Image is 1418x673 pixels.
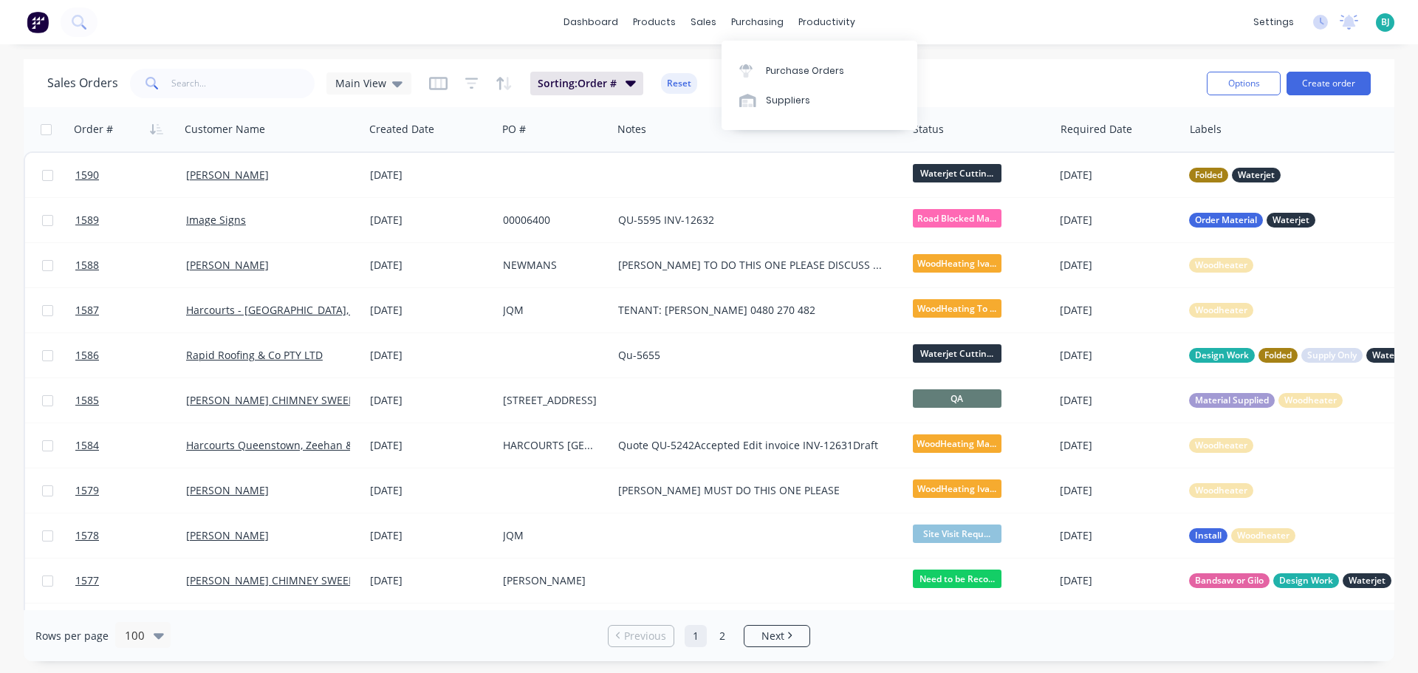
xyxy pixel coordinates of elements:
a: Purchase Orders [722,55,917,85]
div: JQM [503,528,601,543]
div: PO # [502,122,526,137]
a: [PERSON_NAME] CHIMNEY SWEEPS [186,573,360,587]
button: Design WorkFoldedSupply OnlyWaterjet [1189,348,1415,363]
div: [STREET_ADDRESS] [503,393,601,408]
span: Waterjet [1238,168,1275,182]
div: [DATE] [1060,168,1177,182]
a: 1586 [75,333,186,378]
div: JQM [503,303,601,318]
span: Woodheater [1284,393,1337,408]
button: InstallWoodheater [1189,528,1295,543]
div: [DATE] [1060,258,1177,273]
span: WoodHeating To ... [913,299,1001,318]
span: Waterjet [1372,348,1409,363]
a: 1587 [75,288,186,332]
div: Notes [617,122,646,137]
span: Order Material [1195,213,1257,228]
button: Options [1207,72,1281,95]
div: [DATE] [370,573,491,588]
span: Waterjet [1349,573,1386,588]
span: 1587 [75,303,99,318]
div: Labels [1190,122,1222,137]
a: [PERSON_NAME] CHIMNEY SWEEPS [186,393,360,407]
div: sales [683,11,724,33]
button: Woodheater [1189,303,1253,318]
span: Bandsaw or Gilo [1195,573,1264,588]
span: WoodHeating Iva... [913,254,1001,273]
span: 1578 [75,528,99,543]
div: settings [1246,11,1301,33]
span: Folded [1195,168,1222,182]
div: NEWMANS [503,258,601,273]
span: Woodheater [1195,483,1247,498]
div: purchasing [724,11,791,33]
div: [DATE] [370,258,491,273]
span: 1584 [75,438,99,453]
div: QU-5595 INV-12632 [618,213,887,228]
div: Customer Name [185,122,265,137]
span: Waterjet Cuttin... [913,344,1001,363]
span: 1590 [75,168,99,182]
div: Created Date [369,122,434,137]
div: [PERSON_NAME] MUST DO THIS ONE PLEASE [618,483,887,498]
span: Woodheater [1195,438,1247,453]
span: 1585 [75,393,99,408]
div: [DATE] [1060,348,1177,363]
div: [DATE] [370,438,491,453]
a: 1576 [75,604,186,648]
div: 00006400 [503,213,601,228]
div: [DATE] [370,528,491,543]
button: Material SuppliedWoodheater [1189,393,1343,408]
a: Page 2 [711,625,733,647]
ul: Pagination [602,625,816,647]
span: Rows per page [35,629,109,643]
div: [DATE] [1060,483,1177,498]
div: Status [913,122,944,137]
a: [PERSON_NAME] [186,258,269,272]
span: 1589 [75,213,99,228]
span: Material Supplied [1195,393,1269,408]
a: dashboard [556,11,626,33]
a: [PERSON_NAME] [186,528,269,542]
div: [DATE] [370,168,491,182]
div: [DATE] [370,348,491,363]
div: productivity [791,11,863,33]
div: products [626,11,683,33]
span: QA [913,389,1001,408]
a: Rapid Roofing & Co PTY LTD [186,348,323,362]
span: Supply Only [1307,348,1357,363]
span: 1586 [75,348,99,363]
div: [DATE] [370,483,491,498]
div: [PERSON_NAME] TO DO THIS ONE PLEASE DISCUSS WITH [PERSON_NAME] [618,258,887,273]
a: [PERSON_NAME] [186,483,269,497]
span: Waterjet Cuttin... [913,164,1001,182]
span: WoodHeating Iva... [913,479,1001,498]
div: [DATE] [1060,303,1177,318]
button: Bandsaw or GiloDesign WorkWaterjet [1189,573,1391,588]
h1: Sales Orders [47,76,118,90]
span: Waterjet [1273,213,1309,228]
button: Order MaterialWaterjet [1189,213,1315,228]
button: Woodheater [1189,438,1253,453]
span: Folded [1264,348,1292,363]
span: Sorting: Order # [538,76,617,91]
div: Suppliers [766,94,810,107]
span: Design Work [1195,348,1249,363]
span: 1577 [75,573,99,588]
span: BJ [1381,16,1390,29]
div: [DATE] [370,393,491,408]
a: 1588 [75,243,186,287]
button: Woodheater [1189,258,1253,273]
a: 1578 [75,513,186,558]
span: Install [1195,528,1222,543]
div: Qu-5655 [618,348,887,363]
span: WoodHeating Mar... [913,434,1001,453]
div: [DATE] [1060,438,1177,453]
a: 1584 [75,423,186,468]
div: [DATE] [370,213,491,228]
span: Main View [335,75,386,91]
a: Harcourts Queenstown, Zeehan & [PERSON_NAME] [186,438,439,452]
span: Previous [624,629,666,643]
div: [DATE] [370,303,491,318]
div: Required Date [1061,122,1132,137]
